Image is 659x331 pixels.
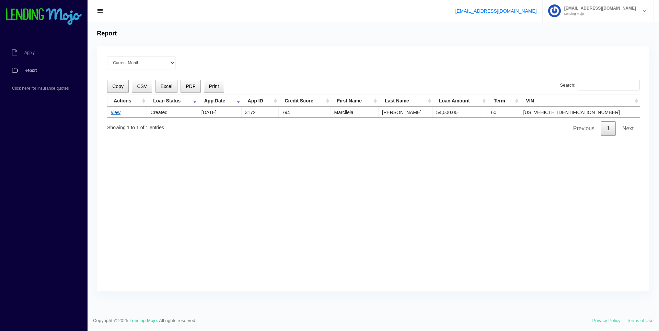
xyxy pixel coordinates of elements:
button: Excel [155,80,178,93]
h4: Report [97,30,117,37]
span: Excel [161,84,172,89]
td: [PERSON_NAME] [379,107,433,118]
div: Showing 1 to 1 of 1 entries [107,120,164,131]
label: Search: [560,80,639,91]
th: VIN: activate to sort column ascending [520,95,640,107]
span: Copyright © 2025. . All rights reserved. [93,317,592,324]
a: Lending Mojo [130,318,157,323]
span: Copy [112,84,124,89]
th: Loan Status: activate to sort column ascending [147,95,198,107]
th: Actions: activate to sort column ascending [107,95,147,107]
span: PDF [186,84,195,89]
span: Apply [24,51,35,55]
th: Last Name: activate to sort column ascending [379,95,433,107]
td: 60 [487,107,520,118]
button: Copy [107,80,129,93]
a: 1 [601,121,616,136]
td: Created [147,107,198,118]
td: 794 [279,107,331,118]
button: CSV [132,80,152,93]
th: App ID: activate to sort column ascending [242,95,279,107]
td: Marcileia [331,107,379,118]
a: [EMAIL_ADDRESS][DOMAIN_NAME] [455,8,536,14]
span: Print [209,84,219,89]
button: Print [204,80,224,93]
td: [US_VEHICLE_IDENTIFICATION_NUMBER] [520,107,640,118]
img: logo-small.png [5,8,82,25]
input: Search: [578,80,639,91]
a: view [111,110,120,115]
th: Credit Score: activate to sort column ascending [279,95,331,107]
td: [DATE] [198,107,242,118]
a: Privacy Policy [592,318,621,323]
span: [EMAIL_ADDRESS][DOMAIN_NAME] [561,6,636,10]
th: Loan Amount: activate to sort column ascending [433,95,488,107]
th: App Date: activate to sort column ascending [198,95,242,107]
span: Report [24,68,37,73]
a: Previous [567,121,600,136]
th: Term: activate to sort column ascending [487,95,520,107]
small: Lending Mojo [561,12,636,15]
a: Next [616,121,639,136]
span: CSV [137,84,147,89]
th: First Name: activate to sort column ascending [331,95,379,107]
td: 3172 [242,107,279,118]
td: 54,000.00 [433,107,488,118]
span: Click here for insurance quotes [12,86,69,90]
img: Profile image [548,4,561,17]
button: PDF [181,80,200,93]
a: Terms of Use [627,318,654,323]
